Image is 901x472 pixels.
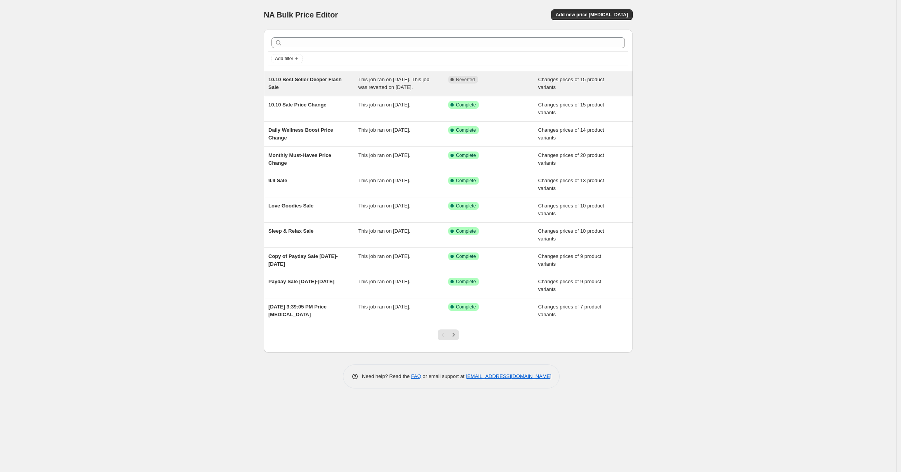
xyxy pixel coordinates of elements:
[456,127,476,133] span: Complete
[448,329,459,340] button: Next
[538,77,604,90] span: Changes prices of 15 product variants
[268,102,327,108] span: 10.10 Sale Price Change
[538,152,604,166] span: Changes prices of 20 product variants
[538,127,604,141] span: Changes prices of 14 product variants
[538,178,604,191] span: Changes prices of 13 product variants
[556,12,628,18] span: Add new price [MEDICAL_DATA]
[268,228,313,234] span: Sleep & Relax Sale
[358,279,410,284] span: This job ran on [DATE].
[358,152,410,158] span: This job ran on [DATE].
[358,178,410,183] span: This job ran on [DATE].
[538,203,604,216] span: Changes prices of 10 product variants
[456,152,476,158] span: Complete
[268,77,342,90] span: 10.10 Best Seller Deeper Flash Sale
[358,253,410,259] span: This job ran on [DATE].
[268,253,338,267] span: Copy of Payday Sale [DATE]-[DATE]
[411,373,421,379] a: FAQ
[358,203,410,209] span: This job ran on [DATE].
[456,102,476,108] span: Complete
[271,54,303,63] button: Add filter
[456,77,475,83] span: Reverted
[358,102,410,108] span: This job ran on [DATE].
[362,373,411,379] span: Need help? Read the
[456,279,476,285] span: Complete
[358,77,430,90] span: This job ran on [DATE]. This job was reverted on [DATE].
[538,253,602,267] span: Changes prices of 9 product variants
[438,329,459,340] nav: Pagination
[358,228,410,234] span: This job ran on [DATE].
[538,279,602,292] span: Changes prices of 9 product variants
[268,304,327,317] span: [DATE] 3:39:05 PM Price [MEDICAL_DATA]
[456,178,476,184] span: Complete
[264,10,338,19] span: NA Bulk Price Editor
[268,178,287,183] span: 9.9 Sale
[358,127,410,133] span: This job ran on [DATE].
[268,152,331,166] span: Monthly Must-Haves Price Change
[421,373,466,379] span: or email support at
[538,228,604,242] span: Changes prices of 10 product variants
[275,56,293,62] span: Add filter
[456,228,476,234] span: Complete
[538,304,602,317] span: Changes prices of 7 product variants
[268,127,333,141] span: Daily Wellness Boost Price Change
[268,203,313,209] span: Love Goodies Sale
[551,9,633,20] button: Add new price [MEDICAL_DATA]
[466,373,551,379] a: [EMAIL_ADDRESS][DOMAIN_NAME]
[456,304,476,310] span: Complete
[456,253,476,260] span: Complete
[538,102,604,115] span: Changes prices of 15 product variants
[358,304,410,310] span: This job ran on [DATE].
[456,203,476,209] span: Complete
[268,279,334,284] span: Payday Sale [DATE]-[DATE]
